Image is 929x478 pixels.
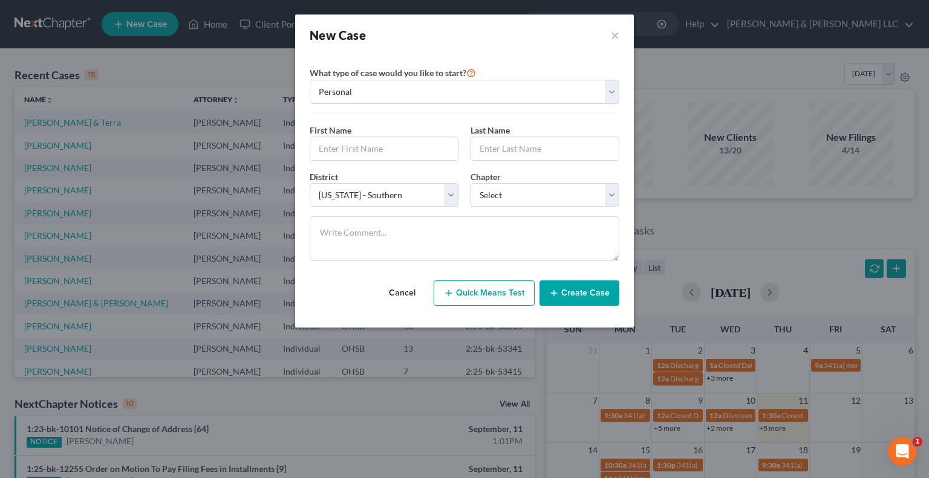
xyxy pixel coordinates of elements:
span: Chapter [471,172,501,182]
label: What type of case would you like to start? [310,65,476,80]
button: Create Case [539,280,619,306]
span: Last Name [471,125,510,135]
strong: New Case [310,28,366,42]
span: 1 [913,437,922,447]
iframe: Intercom live chat [888,437,917,466]
input: Enter First Name [310,137,458,160]
span: District [310,172,338,182]
button: Cancel [376,281,429,305]
span: First Name [310,125,351,135]
button: × [611,27,619,44]
button: Quick Means Test [434,280,535,306]
input: Enter Last Name [471,137,619,160]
